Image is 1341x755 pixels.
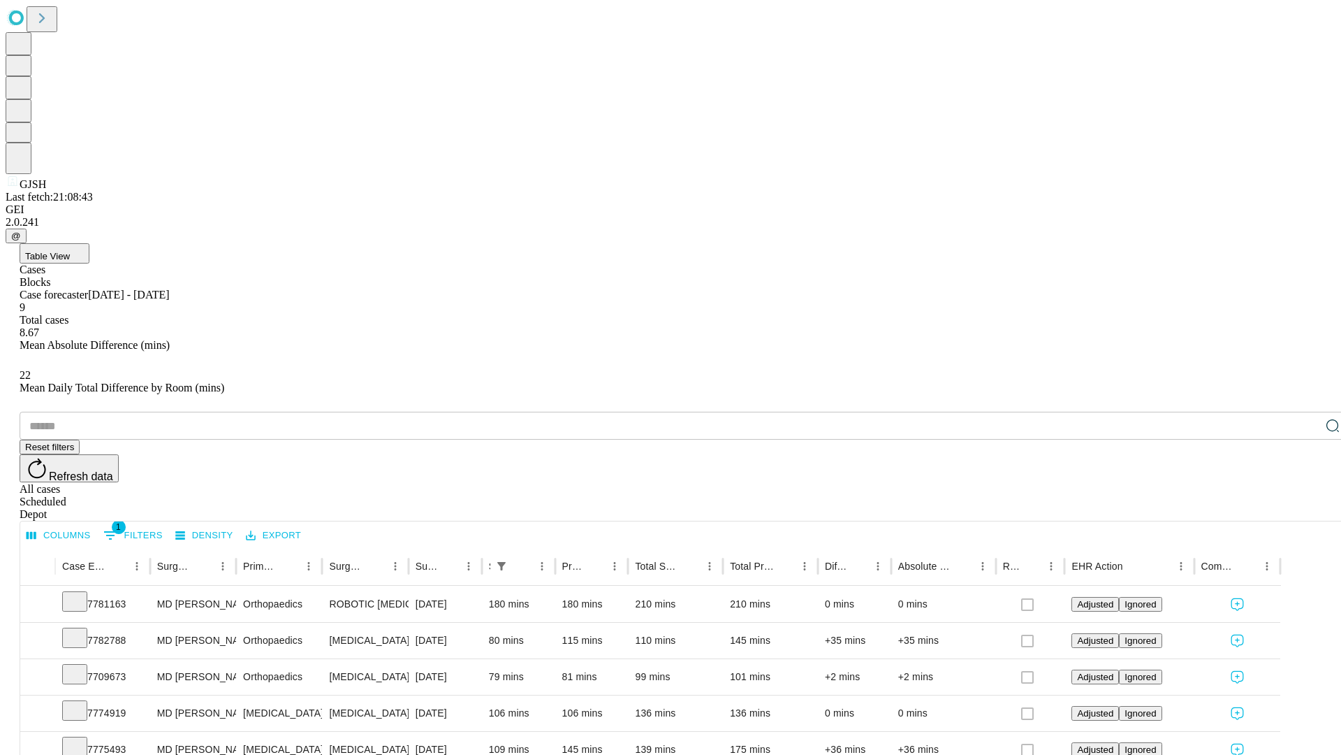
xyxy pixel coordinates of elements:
[213,556,233,576] button: Menu
[366,556,386,576] button: Sort
[416,587,475,622] div: [DATE]
[532,556,552,576] button: Menu
[439,556,459,576] button: Sort
[329,561,364,572] div: Surgery Name
[416,659,475,695] div: [DATE]
[1022,556,1041,576] button: Sort
[775,556,795,576] button: Sort
[20,440,80,454] button: Reset filters
[489,623,548,659] div: 80 mins
[329,623,401,659] div: [MEDICAL_DATA] [MEDICAL_DATA]
[416,623,475,659] div: [DATE]
[27,629,48,654] button: Expand
[6,203,1335,216] div: GEI
[1119,597,1162,612] button: Ignored
[680,556,700,576] button: Sort
[20,382,224,394] span: Mean Daily Total Difference by Room (mins)
[157,696,229,731] div: MD [PERSON_NAME] E Md
[730,587,811,622] div: 210 mins
[11,231,21,241] span: @
[108,556,127,576] button: Sort
[243,587,315,622] div: Orthopaedics
[898,696,989,731] div: 0 mins
[329,696,401,731] div: [MEDICAL_DATA]
[562,561,585,572] div: Predicted In Room Duration
[1124,708,1156,719] span: Ignored
[1119,670,1162,684] button: Ignored
[279,556,299,576] button: Sort
[492,556,511,576] div: 1 active filter
[1201,561,1236,572] div: Comments
[1077,708,1113,719] span: Adjusted
[20,326,39,338] span: 8.67
[562,587,622,622] div: 180 mins
[1119,633,1162,648] button: Ignored
[635,587,716,622] div: 210 mins
[1071,670,1119,684] button: Adjusted
[100,524,166,547] button: Show filters
[62,696,143,731] div: 7774919
[88,289,169,301] span: [DATE] - [DATE]
[157,659,229,695] div: MD [PERSON_NAME] [PERSON_NAME] Md
[898,659,989,695] div: +2 mins
[157,623,229,659] div: MD [PERSON_NAME] [PERSON_NAME] Md
[62,587,143,622] div: 7781163
[1041,556,1061,576] button: Menu
[635,561,679,572] div: Total Scheduled Duration
[489,561,490,572] div: Scheduled In Room Duration
[243,696,315,731] div: [MEDICAL_DATA]
[49,470,113,482] span: Refresh data
[112,520,126,534] span: 1
[492,556,511,576] button: Show filters
[20,454,119,482] button: Refresh data
[1257,556,1277,576] button: Menu
[20,369,31,381] span: 22
[329,587,401,622] div: ROBOTIC [MEDICAL_DATA] KNEE TOTAL
[27,593,48,617] button: Expand
[62,623,143,659] div: 7782788
[973,556,992,576] button: Menu
[898,623,989,659] div: +35 mins
[849,556,868,576] button: Sort
[27,666,48,690] button: Expand
[1077,745,1113,755] span: Adjusted
[1077,599,1113,610] span: Adjusted
[23,525,94,547] button: Select columns
[825,561,847,572] div: Difference
[1071,706,1119,721] button: Adjusted
[825,623,884,659] div: +35 mins
[898,561,952,572] div: Absolute Difference
[1124,745,1156,755] span: Ignored
[20,314,68,326] span: Total cases
[489,587,548,622] div: 180 mins
[6,216,1335,229] div: 2.0.241
[898,587,989,622] div: 0 mins
[513,556,532,576] button: Sort
[730,659,811,695] div: 101 mins
[6,229,27,243] button: @
[386,556,405,576] button: Menu
[1077,635,1113,646] span: Adjusted
[299,556,318,576] button: Menu
[825,587,884,622] div: 0 mins
[62,561,106,572] div: Case Epic Id
[20,339,170,351] span: Mean Absolute Difference (mins)
[1124,556,1144,576] button: Sort
[489,659,548,695] div: 79 mins
[193,556,213,576] button: Sort
[157,561,192,572] div: Surgeon Name
[243,659,315,695] div: Orthopaedics
[1238,556,1257,576] button: Sort
[459,556,478,576] button: Menu
[20,301,25,313] span: 9
[25,251,70,261] span: Table View
[825,696,884,731] div: 0 mins
[730,623,811,659] div: 145 mins
[20,243,89,264] button: Table View
[1071,561,1122,572] div: EHR Action
[562,696,622,731] div: 106 mins
[20,289,88,301] span: Case forecaster
[700,556,719,576] button: Menu
[27,702,48,726] button: Expand
[1124,635,1156,646] span: Ignored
